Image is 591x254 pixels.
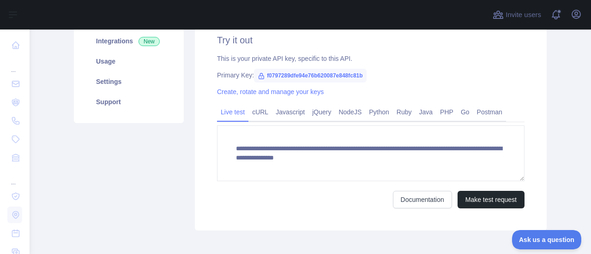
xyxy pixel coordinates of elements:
a: Ruby [393,105,416,119]
a: Live test [217,105,248,119]
a: Go [457,105,473,119]
a: cURL [248,105,272,119]
h2: Try it out [217,34,525,47]
a: PHP [436,105,457,119]
span: Invite users [506,10,541,20]
a: Python [365,105,393,119]
a: NodeJS [335,105,365,119]
button: Make test request [458,191,525,208]
span: New [139,37,160,46]
a: Postman [473,105,506,119]
a: Java [416,105,437,119]
a: Usage [85,51,173,71]
a: Create, rotate and manage your keys [217,88,324,95]
div: ... [7,55,22,74]
a: Integrations New [85,31,173,51]
a: Javascript [272,105,308,119]
a: jQuery [308,105,335,119]
a: Settings [85,71,173,92]
button: Invite users [491,7,543,22]
span: f0797289dfe94e76b620087e848fc81b [254,69,367,83]
div: This is your private API key, specific to this API. [217,54,525,63]
iframe: Toggle Customer Support [512,230,582,249]
a: Support [85,92,173,112]
div: Primary Key: [217,71,525,80]
div: ... [7,168,22,186]
a: Documentation [393,191,452,208]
